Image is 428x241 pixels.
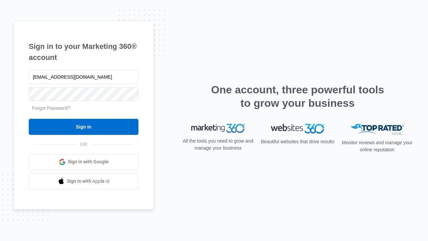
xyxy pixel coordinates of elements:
[350,124,404,135] img: Top Rated Local
[260,138,335,145] p: Beautiful websites that drive results
[191,124,245,133] img: Marketing 360
[32,105,70,111] a: Forgot Password?
[67,178,110,185] span: Sign in with Apple Id
[76,141,92,148] span: OR
[68,158,109,165] span: Sign in with Google
[271,124,324,134] img: Websites 360
[29,119,138,135] input: Sign In
[29,41,138,63] h1: Sign in to your Marketing 360® account
[181,138,255,152] p: All the tools you need to grow and manage your business
[209,83,386,110] h2: One account, three powerful tools to grow your business
[29,154,138,170] a: Sign in with Google
[29,173,138,189] a: Sign in with Apple Id
[29,70,138,84] input: Email
[340,139,415,153] p: Monitor reviews and manage your online reputation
